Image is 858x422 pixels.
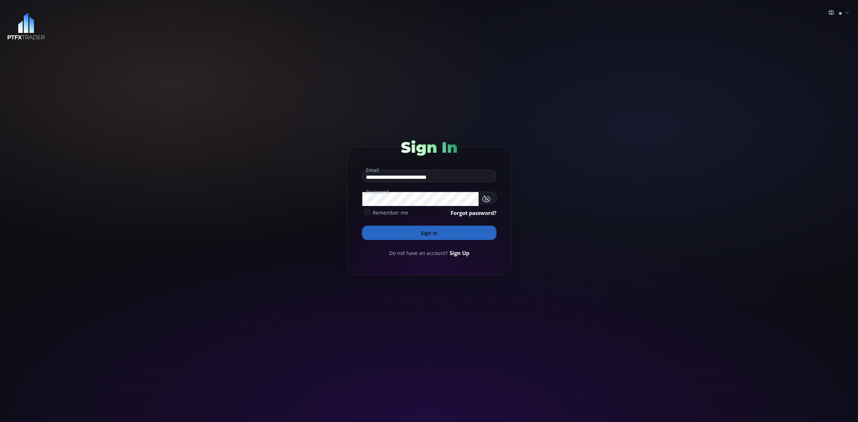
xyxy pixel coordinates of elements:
a: Sign Up [450,249,469,257]
span: Remember me [373,209,408,216]
img: LOGO [7,13,45,40]
div: Do not have an account? [362,249,496,257]
a: Forgot password? [451,209,496,217]
span: Sign In [401,138,457,157]
button: Sign In [362,226,496,240]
